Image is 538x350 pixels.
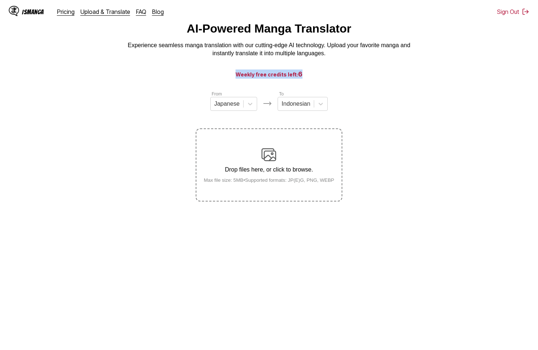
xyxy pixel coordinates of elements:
[152,8,164,15] a: Blog
[212,91,222,97] label: From
[187,22,351,35] h1: AI-Powered Manga Translator
[522,8,529,15] img: Sign out
[198,166,340,173] p: Drop files here, or click to browse.
[263,99,272,108] img: Languages icon
[298,70,302,78] span: 6
[279,91,284,97] label: To
[18,69,520,79] h3: Weekly free credits left:
[80,8,130,15] a: Upload & Translate
[198,177,340,183] small: Max file size: 5MB • Supported formats: JP(E)G, PNG, WEBP
[497,8,529,15] button: Sign Out
[9,6,19,16] img: IsManga Logo
[9,6,57,18] a: IsManga LogoIsManga
[123,41,415,58] p: Experience seamless manga translation with our cutting-edge AI technology. Upload your favorite m...
[136,8,146,15] a: FAQ
[57,8,75,15] a: Pricing
[22,8,44,15] div: IsManga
